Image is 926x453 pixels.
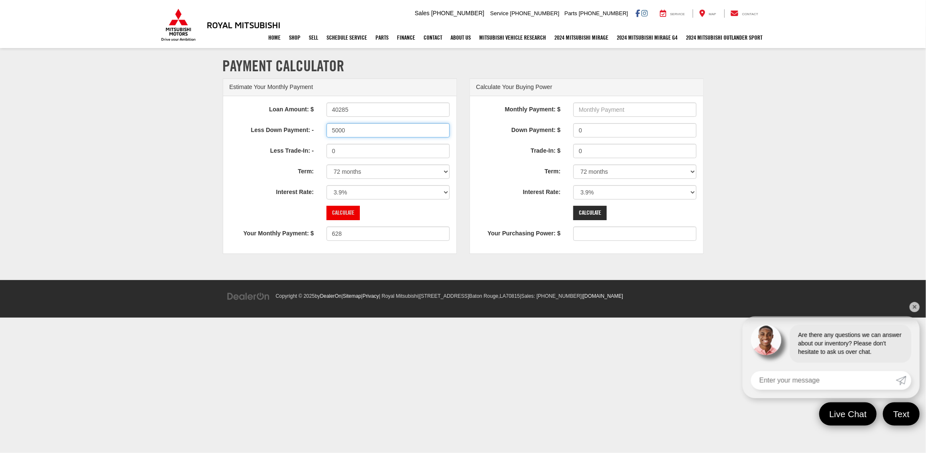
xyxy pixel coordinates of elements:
[520,293,582,299] span: |
[223,102,320,114] label: Loan Amount: $
[470,164,567,176] label: Term:
[415,10,429,16] span: Sales
[327,102,450,117] input: Loan Amount
[470,102,567,114] label: Monthly Payment: $
[323,27,372,48] a: Schedule Service: Opens in a new tab
[227,292,270,299] a: DealerOn
[709,12,716,16] span: Map
[573,206,607,220] input: Calculate
[419,293,469,299] span: [STREET_ADDRESS]
[742,12,758,16] span: Contact
[751,371,896,390] input: Enter your message
[393,27,420,48] a: Finance
[654,9,691,18] a: Service
[670,12,685,16] span: Service
[343,293,362,299] a: Sitemap
[579,10,628,16] span: [PHONE_NUMBER]
[420,27,447,48] a: Contact
[327,206,360,220] input: Calculate
[564,10,577,16] span: Parts
[305,27,323,48] a: Sell
[682,27,767,48] a: 2024 Mitsubishi Outlander SPORT
[223,57,704,74] h1: Payment Calculator
[790,325,911,363] div: Are there any questions we can answer about our inventory? Please don't hesitate to ask us over c...
[223,164,320,176] label: Term:
[751,325,781,355] img: Agent profile photo
[223,227,320,238] label: Your Monthly Payment: $
[320,293,342,299] a: DealerOn Home Page
[361,293,379,299] span: |
[506,293,520,299] span: 70815
[642,10,648,16] a: Instagram: Click to visit our Instagram page
[223,79,456,96] div: Estimate Your Monthly Payment
[470,79,703,96] div: Calculate Your Buying Power
[285,27,305,48] a: Shop
[724,9,765,18] a: Contact
[470,185,567,197] label: Interest Rate:
[490,10,508,16] span: Service
[693,9,722,18] a: Map
[315,293,341,299] span: by
[0,321,1,322] img: b=99784818
[573,102,697,117] input: Monthly Payment
[475,27,551,48] a: Mitsubishi Vehicle Research
[500,293,506,299] span: LA
[431,10,484,16] span: [PHONE_NUMBER]
[227,292,270,301] img: DealerOn
[883,402,920,426] a: Text
[825,408,871,420] span: Live Chat
[469,293,500,299] span: Baton Rouge,
[613,27,682,48] a: 2024 Mitsubishi Mirage G4
[521,293,535,299] span: Sales:
[342,293,362,299] span: |
[470,227,567,238] label: Your Purchasing Power: $
[362,293,379,299] a: Privacy
[510,10,559,16] span: [PHONE_NUMBER]
[583,293,623,299] a: [DOMAIN_NAME]
[582,293,623,299] span: |
[379,293,418,299] span: | Royal Mitsubishi
[275,293,315,299] span: Copyright © 2025
[889,408,914,420] span: Text
[207,20,281,30] h3: Royal Mitsubishi
[819,402,877,426] a: Live Chat
[551,27,613,48] a: 2024 Mitsubishi Mirage
[635,10,640,16] a: Facebook: Click to visit our Facebook page
[470,144,567,155] label: Trade-In: $
[223,123,320,135] label: Less Down Payment: -
[372,27,393,48] a: Parts: Opens in a new tab
[537,293,582,299] span: [PHONE_NUMBER]
[573,123,697,138] input: Down Payment
[470,123,567,135] label: Down Payment: $
[447,27,475,48] a: About Us
[223,144,320,155] label: Less Trade-In: -
[223,185,320,197] label: Interest Rate:
[418,293,520,299] span: |
[159,8,197,41] img: Mitsubishi
[265,27,285,48] a: Home
[896,371,911,390] a: Submit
